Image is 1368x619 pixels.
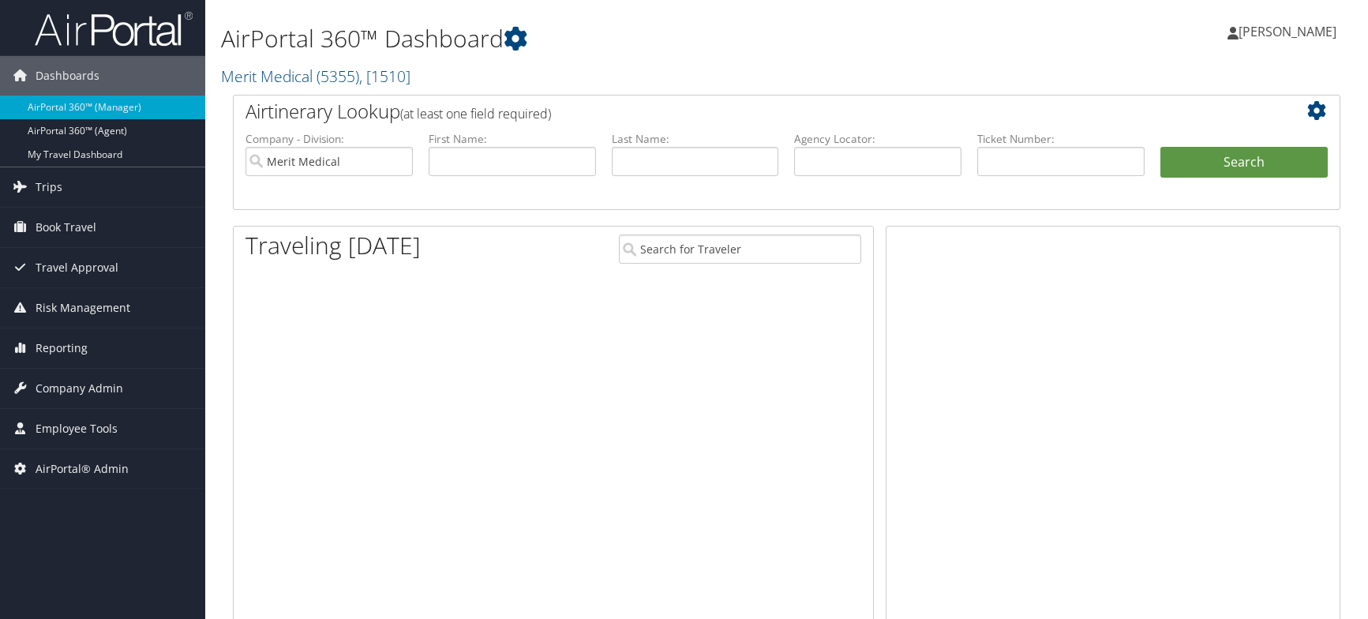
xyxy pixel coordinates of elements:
span: Risk Management [36,288,130,328]
h2: Airtinerary Lookup [245,98,1235,125]
a: Merit Medical [221,66,410,87]
h1: AirPortal 360™ Dashboard [221,22,975,55]
label: Agency Locator: [794,131,961,147]
span: Employee Tools [36,409,118,448]
span: Dashboards [36,56,99,96]
span: AirPortal® Admin [36,449,129,489]
h1: Traveling [DATE] [245,229,421,262]
label: Company - Division: [245,131,413,147]
span: , [ 1510 ] [359,66,410,87]
span: (at least one field required) [400,105,551,122]
button: Search [1160,147,1328,178]
span: [PERSON_NAME] [1239,23,1336,40]
a: [PERSON_NAME] [1227,8,1352,55]
span: Travel Approval [36,248,118,287]
label: Ticket Number: [977,131,1145,147]
img: airportal-logo.png [35,10,193,47]
span: ( 5355 ) [317,66,359,87]
span: Trips [36,167,62,207]
label: Last Name: [612,131,779,147]
label: First Name: [429,131,596,147]
input: Search for Traveler [619,234,862,264]
span: Book Travel [36,208,96,247]
span: Company Admin [36,369,123,408]
span: Reporting [36,328,88,368]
